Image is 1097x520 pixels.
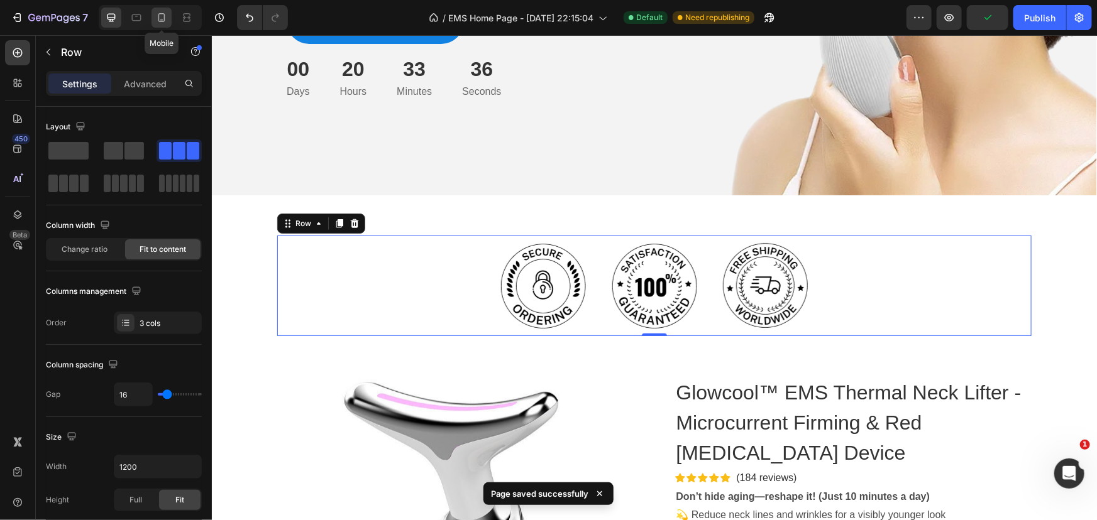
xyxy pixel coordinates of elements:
[46,494,69,506] div: Height
[82,10,88,25] p: 7
[1013,5,1066,30] button: Publish
[124,77,167,90] p: Advanced
[46,119,88,136] div: Layout
[392,200,493,301] img: Alt Image
[212,35,1097,520] iframe: Design area
[1080,440,1090,450] span: 1
[685,12,749,23] span: Need republishing
[1054,458,1084,489] iframe: Intercom live chat
[636,12,663,23] span: Default
[46,283,144,300] div: Columns management
[5,5,94,30] button: 7
[237,5,288,30] div: Undo/Redo
[46,461,67,472] div: Width
[12,134,30,144] div: 450
[491,487,588,500] p: Page saved successfully
[61,45,168,60] p: Row
[114,383,152,406] input: Auto
[465,456,719,467] strong: Don’t hide aging—reshape it! (Just 10 minutes a day)
[46,317,67,328] div: Order
[140,318,199,329] div: 3 cols
[443,11,446,24] span: /
[463,341,820,434] h1: Glowcool™ EMS Thermal Neck Lifter - Microcurrent Firming & Red [MEDICAL_DATA] Device
[1024,11,1056,24] div: Publish
[81,183,102,194] div: Row
[130,494,142,506] span: Full
[46,357,121,374] div: Column spacing
[175,494,184,506] span: Fit
[140,244,186,255] span: Fit to content
[282,200,382,301] img: Alt Image
[46,429,79,446] div: Size
[503,200,604,301] img: Alt Image
[448,11,593,24] span: EMS Home Page - [DATE] 22:15:04
[525,435,585,450] p: (184 reviews)
[46,389,60,400] div: Gap
[62,77,97,90] p: Settings
[46,217,113,234] div: Column width
[250,49,289,64] p: Seconds
[114,455,201,478] input: Auto
[62,244,108,255] span: Change ratio
[9,230,30,240] div: Beta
